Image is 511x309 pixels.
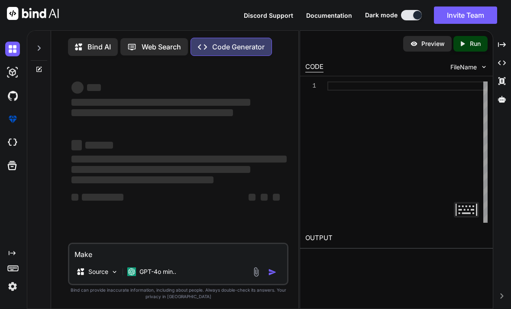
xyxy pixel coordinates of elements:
img: darkAi-studio [5,65,20,80]
span: ‌ [71,156,287,163]
img: darkChat [5,42,20,56]
img: settings [5,279,20,294]
p: Preview [421,39,445,48]
img: Bind AI [7,7,59,20]
p: Source [88,267,108,276]
div: 1 [305,81,316,91]
span: ‌ [261,194,268,201]
p: Run [470,39,481,48]
span: Dark mode [365,11,398,20]
span: ‌ [249,194,255,201]
span: ‌ [71,140,82,150]
button: Invite Team [434,7,497,24]
p: Web Search [142,42,181,52]
span: Discord Support [244,12,293,19]
img: githubDark [5,88,20,103]
span: ‌ [71,166,250,173]
p: Code Generator [212,42,265,52]
img: icon [268,268,277,276]
img: Pick Models [111,268,118,276]
img: preview [410,40,418,48]
span: ‌ [71,176,213,183]
span: ‌ [273,194,280,201]
img: GPT-4o mini [127,267,136,276]
span: Documentation [306,12,352,19]
p: GPT-4o min.. [139,267,176,276]
span: ‌ [71,109,233,116]
span: ‌ [71,99,250,106]
p: Bind AI [87,42,111,52]
span: ‌ [85,142,113,149]
div: CODE [305,62,323,72]
button: Discord Support [244,11,293,20]
span: ‌ [71,81,84,94]
span: ‌ [87,84,101,91]
img: attachment [251,267,261,277]
textarea: Make [69,244,287,260]
span: FileName [450,63,477,72]
p: Bind can provide inaccurate information, including about people. Always double-check its answers.... [68,287,288,300]
img: cloudideIcon [5,135,20,150]
h2: OUTPUT [300,228,493,248]
img: premium [5,112,20,127]
img: chevron down [480,63,488,71]
button: Documentation [306,11,352,20]
span: ‌ [82,194,123,201]
span: ‌ [71,194,78,201]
